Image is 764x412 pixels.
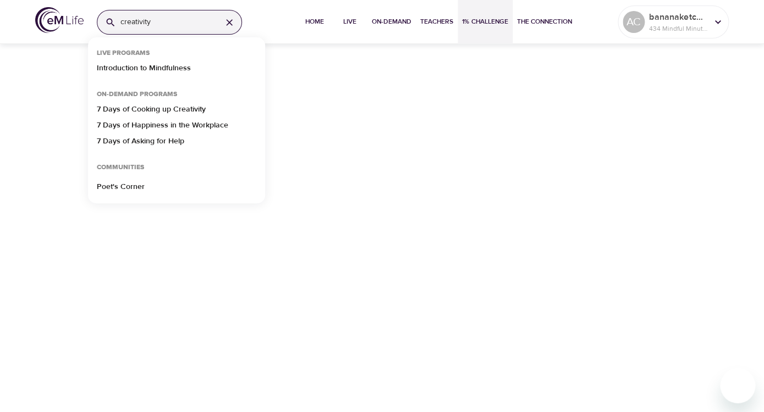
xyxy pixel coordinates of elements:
span: The Connection [517,16,572,27]
img: logo [35,7,84,33]
p: Poet's Corner [97,181,145,193]
span: Home [301,16,328,27]
div: AC [623,11,645,33]
span: Live [337,16,363,27]
p: 434 Mindful Minutes [649,24,707,34]
p: 7 Days of Cooking up Creativity [97,104,206,120]
iframe: Button to launch messaging window [720,368,755,403]
p: 7 Days of Asking for Help [97,136,184,152]
span: 1% Challenge [462,16,508,27]
input: Find programs, teachers, etc... [120,10,213,34]
div: Live Programs [88,49,158,63]
div: Communities [88,163,153,177]
span: On-Demand [372,16,411,27]
p: Introduction to Mindfulness [97,63,191,79]
span: Teachers [420,16,453,27]
div: On-Demand Programs [88,90,186,104]
p: 7 Days of Happiness in the Workplace [97,120,228,136]
p: bananaketchup [649,10,707,24]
